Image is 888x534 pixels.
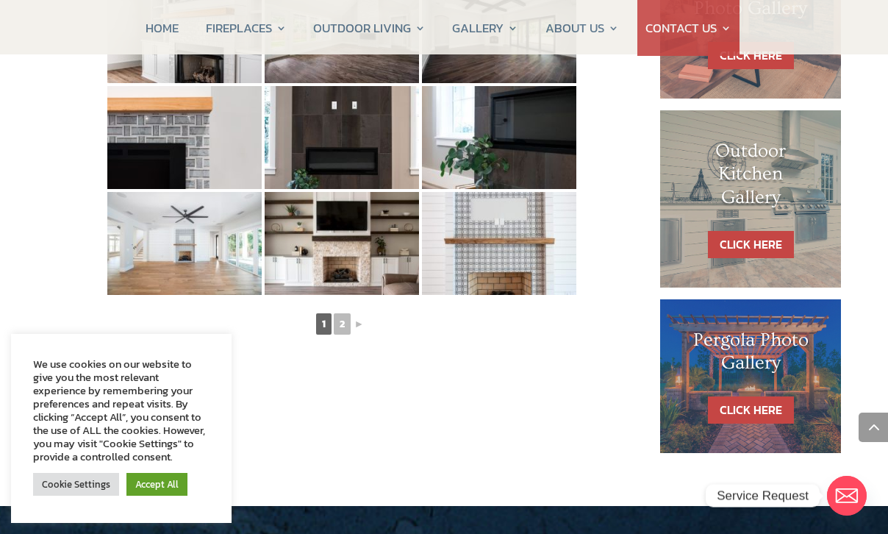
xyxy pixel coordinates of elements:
a: Accept All [126,473,187,496]
img: 22 [107,192,262,295]
a: 2 [334,313,351,335]
img: 21 [422,86,576,189]
img: 20 [265,86,419,189]
a: Email [827,476,867,516]
a: CLICK HERE [708,231,794,258]
img: 24 [422,192,576,295]
span: 1 [316,313,332,335]
h1: Pergola Photo Gallery [690,329,812,382]
div: We use cookies on our website to give you the most relevant experience by remembering your prefer... [33,357,210,463]
h1: Outdoor Kitchen Gallery [690,140,812,216]
a: Cookie Settings [33,473,119,496]
img: 19 [107,86,262,189]
a: ► [353,315,366,333]
img: 23 [265,192,419,295]
a: CLICK HERE [708,396,794,424]
a: CLICK HERE [708,42,794,69]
